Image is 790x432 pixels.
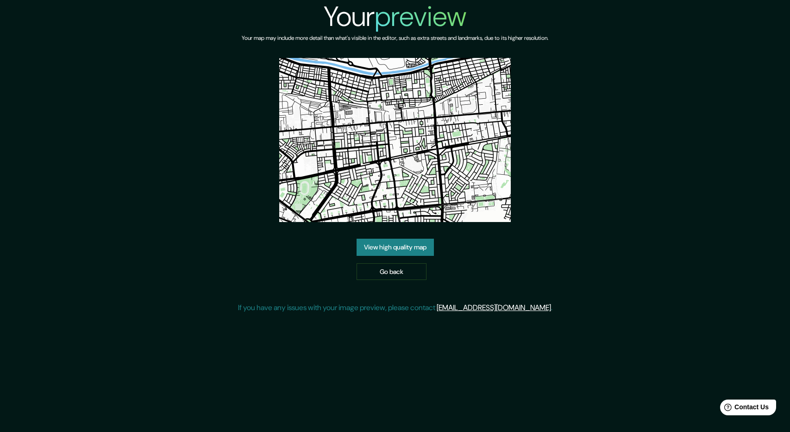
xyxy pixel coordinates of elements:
a: Go back [357,263,426,280]
h6: Your map may include more detail than what's visible in the editor, such as extra streets and lan... [242,33,548,43]
a: View high quality map [357,239,434,256]
img: created-map-preview [279,58,511,222]
iframe: Help widget launcher [708,396,780,422]
a: [EMAIL_ADDRESS][DOMAIN_NAME] [437,303,551,312]
p: If you have any issues with your image preview, please contact . [238,302,552,313]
